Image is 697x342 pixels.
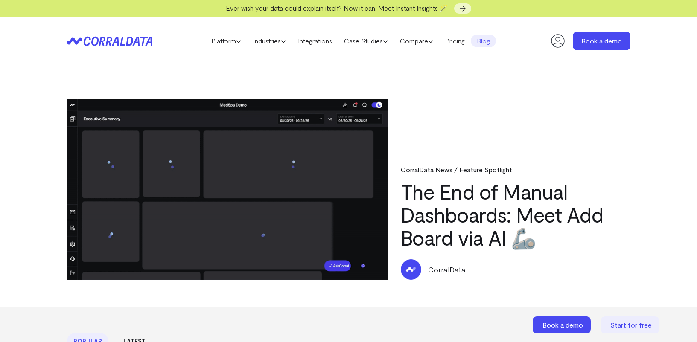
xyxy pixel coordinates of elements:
a: Blog [471,35,496,47]
a: Industries [247,35,292,47]
a: Compare [394,35,439,47]
span: Ever wish your data could explain itself? Now it can. Meet Instant Insights 🪄 [226,4,448,12]
a: The End of Manual Dashboards: Meet Add Board via AI 🦾 [401,179,603,250]
div: CorralData News / Feature Spotlight [401,165,630,174]
a: Case Studies [338,35,394,47]
a: Integrations [292,35,338,47]
span: Start for free [610,321,652,329]
a: Pricing [439,35,471,47]
p: CorralData [428,264,466,275]
a: Book a demo [573,32,630,50]
a: Platform [205,35,247,47]
a: Book a demo [533,316,592,333]
span: Book a demo [542,321,583,329]
a: Start for free [601,316,661,333]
